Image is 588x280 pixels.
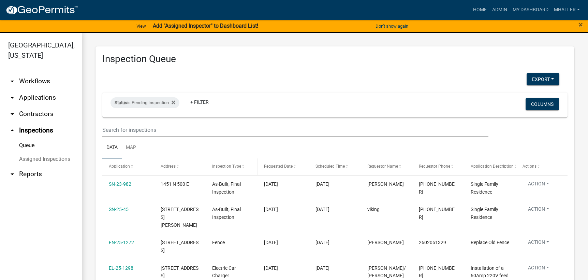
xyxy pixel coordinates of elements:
[464,158,516,175] datatable-header-cell: Application Description
[412,158,464,175] datatable-header-cell: Requestor Phone
[212,181,241,195] span: As-Built, Final Inspection
[551,3,583,16] a: mhaller
[153,23,258,29] strong: Add "Assigned Inspector" to Dashboard List!
[419,181,455,195] span: 708-307-0875
[367,240,404,245] span: Angela Juday
[8,94,16,102] i: arrow_drop_down
[527,73,559,85] button: Export
[523,264,555,274] button: Action
[471,240,509,245] span: Replace Old Fence
[109,181,131,187] a: SN-23-982
[419,240,446,245] span: 2602051329
[212,207,241,220] span: As-Built, Final Inspection
[264,207,278,212] span: 07/11/2025
[315,164,345,169] span: Scheduled Time
[264,265,278,271] span: 08/01/2025
[264,181,278,187] span: 06/18/2025
[315,239,354,247] div: [DATE]
[8,126,16,135] i: arrow_drop_up
[315,206,354,213] div: [DATE]
[134,20,149,32] a: View
[367,207,380,212] span: viking
[470,3,489,16] a: Home
[161,164,176,169] span: Address
[578,20,583,29] span: ×
[315,264,354,272] div: [DATE]
[111,97,179,108] div: is Pending Inspection
[419,164,450,169] span: Requestor Phone
[373,20,411,32] button: Don't show again
[523,180,555,190] button: Action
[471,164,514,169] span: Application Description
[102,123,488,137] input: Search for inspections
[212,164,241,169] span: Inspection Type
[8,110,16,118] i: arrow_drop_down
[109,265,133,271] a: EL-25-1298
[419,207,455,220] span: 555-555-5555
[523,239,555,249] button: Action
[161,207,199,228] span: 296 Holst Ln
[361,158,413,175] datatable-header-cell: Requestor Name
[578,20,583,29] button: Close
[212,240,225,245] span: Fence
[523,164,536,169] span: Actions
[212,265,236,279] span: Electric Car Charger
[122,137,140,159] a: Map
[258,158,309,175] datatable-header-cell: Requested Date
[8,170,16,178] i: arrow_drop_down
[315,180,354,188] div: [DATE]
[8,77,16,85] i: arrow_drop_down
[309,158,361,175] datatable-header-cell: Scheduled Time
[471,207,498,220] span: Single Family Residence
[185,96,214,108] a: + Filter
[161,181,189,187] span: 1451 N 500 E
[419,265,455,279] span: 219-263-8607
[102,53,568,65] h3: Inspection Queue
[154,158,206,175] datatable-header-cell: Address
[102,137,122,159] a: Data
[510,3,551,16] a: My Dashboard
[523,206,555,215] button: Action
[109,240,134,245] a: FN-25-1272
[109,207,129,212] a: SN-25-45
[526,98,559,110] button: Columns
[367,265,406,279] span: Greg Palmer/ christine
[102,158,154,175] datatable-header-cell: Application
[264,240,278,245] span: 08/07/2025
[367,164,398,169] span: Requestor Name
[516,158,568,175] datatable-header-cell: Actions
[264,164,293,169] span: Requested Date
[471,181,498,195] span: Single Family Residence
[109,164,130,169] span: Application
[115,100,127,105] span: Status
[489,3,510,16] a: Admin
[161,265,199,279] span: 295 Apple Grove Ln
[161,240,199,253] span: 85 Tanglewood Trl
[367,181,404,187] span: Cindy Visser
[206,158,258,175] datatable-header-cell: Inspection Type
